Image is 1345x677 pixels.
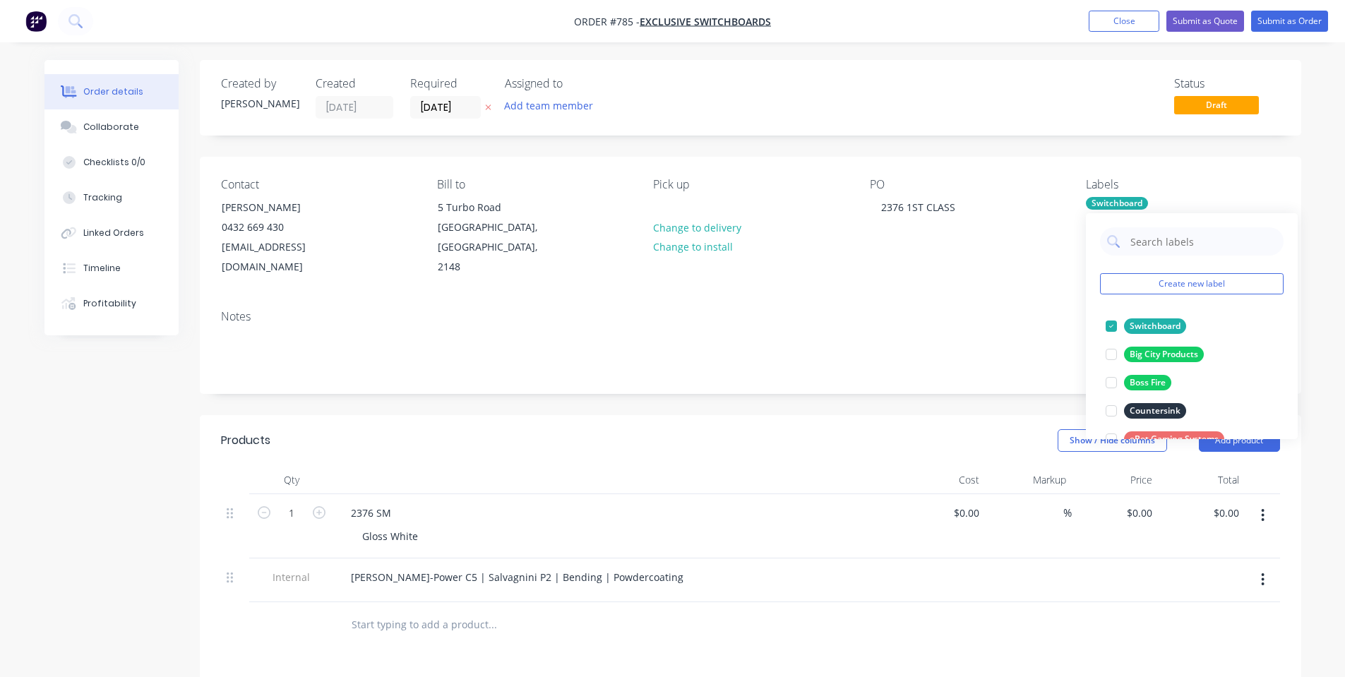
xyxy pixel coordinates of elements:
div: Contact [221,178,414,191]
div: [PERSON_NAME] [221,96,299,111]
div: Switchboard [1086,197,1148,210]
div: Gloss White [351,526,429,546]
div: Profitability [83,297,136,310]
button: Timeline [44,251,179,286]
div: Cost [899,466,986,494]
button: Profitability [44,286,179,321]
div: Notes [221,310,1280,323]
div: [PERSON_NAME]-Power C5 | Salvagnini P2 | Bending | Powdercoating [340,567,695,587]
button: Show / Hide columns [1058,429,1167,452]
div: Switchboard [1124,318,1186,334]
div: Assigned to [505,77,646,90]
div: [GEOGRAPHIC_DATA], [GEOGRAPHIC_DATA], 2148 [438,217,555,277]
div: PO [870,178,1063,191]
div: Products [221,432,270,449]
button: Add team member [505,96,601,115]
div: Timeline [83,262,121,275]
button: Add team member [496,96,600,115]
input: Search labels [1129,227,1277,256]
div: [PERSON_NAME]0432 669 430[EMAIL_ADDRESS][DOMAIN_NAME] [210,197,351,277]
div: Bill to [437,178,630,191]
button: Switchboard [1100,316,1192,336]
div: 0432 669 430 [222,217,339,237]
button: Add product [1199,429,1280,452]
div: Linked Orders [83,227,144,239]
div: 2376 1ST CLASS [870,197,967,217]
button: Collaborate [44,109,179,145]
button: Boss Fire [1100,373,1177,393]
a: Exclusive Switchboards [640,15,771,28]
div: Tracking [83,191,122,204]
button: Countersink [1100,401,1192,421]
div: Required [410,77,488,90]
button: Big City Products [1100,345,1209,364]
div: Price [1072,466,1159,494]
img: Factory [25,11,47,32]
button: Create new label [1100,273,1284,294]
div: [PERSON_NAME] [222,198,339,217]
button: Tracking [44,180,179,215]
span: Internal [255,570,328,585]
span: Order #785 - [574,15,640,28]
button: Linked Orders [44,215,179,251]
div: Markup [985,466,1072,494]
div: eBet Gaming Systems [1124,431,1224,447]
button: Checklists 0/0 [44,145,179,180]
div: Qty [249,466,334,494]
button: Order details [44,74,179,109]
div: Labels [1086,178,1279,191]
span: % [1063,505,1072,521]
div: Boss Fire [1124,375,1171,390]
div: Countersink [1124,403,1186,419]
button: Change to delivery [645,217,748,236]
span: Draft [1174,96,1259,114]
div: 2376 SM [340,503,402,523]
div: Pick up [653,178,847,191]
button: Close [1089,11,1159,32]
div: 5 Turbo Road[GEOGRAPHIC_DATA], [GEOGRAPHIC_DATA], 2148 [426,197,567,277]
div: Created [316,77,393,90]
div: Created by [221,77,299,90]
div: Collaborate [83,121,139,133]
div: Status [1174,77,1280,90]
input: Start typing to add a product... [351,611,633,639]
div: 5 Turbo Road [438,198,555,217]
div: Checklists 0/0 [83,156,145,169]
div: Order details [83,85,143,98]
button: Change to install [645,237,740,256]
div: [EMAIL_ADDRESS][DOMAIN_NAME] [222,237,339,277]
button: Submit as Quote [1166,11,1244,32]
button: Submit as Order [1251,11,1328,32]
div: Big City Products [1124,347,1204,362]
button: eBet Gaming Systems [1100,429,1230,449]
div: Total [1158,466,1245,494]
